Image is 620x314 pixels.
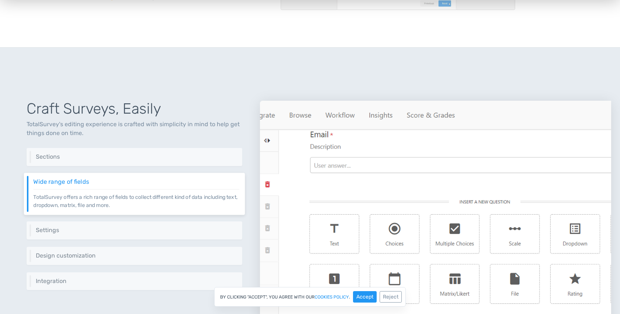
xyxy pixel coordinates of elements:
p: TotalSurvey's editing experience is crafted with simplicity in mind to help get things done on time. [27,120,242,138]
div: By clicking "Accept", you agree with our . [214,287,406,307]
p: Sections are a great way to group related questions. You can also use them to setup a skip logic. [36,160,237,161]
h1: Craft Surveys, Easily [27,101,242,117]
h6: Integration [36,278,237,284]
h6: Settings [36,227,237,234]
p: Integrate your survey virtually everywhere on your website using shortcode, or even with your app... [36,284,237,284]
button: Accept [353,291,377,303]
h6: Wide range of fields [33,179,239,185]
h6: Sections [36,153,237,160]
a: cookies policy [315,295,349,299]
p: Customize your survey to match your brand through various design controls. [36,259,237,259]
p: TotalSurvey offers a rich range of fields to collect different kind of data including text, dropd... [33,189,239,209]
h6: Design customization [36,252,237,259]
button: Reject [380,291,402,303]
